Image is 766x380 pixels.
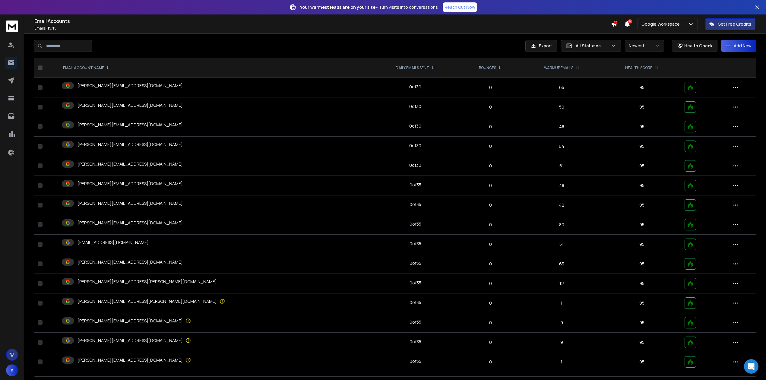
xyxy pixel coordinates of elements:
p: 0 [464,182,517,188]
p: 0 [464,202,517,208]
td: 1 [521,293,603,313]
td: 95 [603,176,681,195]
p: 0 [464,222,517,228]
p: 0 [464,280,517,287]
p: Emails : [34,26,611,31]
div: 0 of 35 [410,241,421,247]
p: [PERSON_NAME][EMAIL_ADDRESS][DOMAIN_NAME] [78,161,183,167]
p: – Turn visits into conversations [300,4,438,10]
div: 0 of 35 [410,339,421,345]
p: [PERSON_NAME][EMAIL_ADDRESS][DOMAIN_NAME] [78,181,183,187]
div: 0 of 30 [409,162,421,168]
td: 48 [521,117,603,137]
p: [PERSON_NAME][EMAIL_ADDRESS][DOMAIN_NAME] [78,122,183,128]
div: 0 of 35 [410,299,421,306]
td: 95 [603,117,681,137]
td: 64 [521,137,603,156]
td: 95 [603,333,681,352]
div: 0 of 35 [410,201,421,207]
p: [PERSON_NAME][EMAIL_ADDRESS][PERSON_NAME][DOMAIN_NAME] [78,298,217,304]
div: 0 of 35 [410,358,421,364]
button: A [6,364,18,376]
div: 0 of 35 [410,280,421,286]
button: Export [525,40,557,52]
td: 80 [521,215,603,235]
td: 95 [603,156,681,176]
strong: Your warmest leads are on your site [300,4,375,10]
p: 0 [464,261,517,267]
p: [PERSON_NAME][EMAIL_ADDRESS][DOMAIN_NAME] [78,220,183,226]
td: 51 [521,235,603,254]
div: 0 of 30 [409,103,421,109]
p: Reach Out Now [445,4,475,10]
p: 0 [464,163,517,169]
span: 24 [628,19,632,24]
p: BOUNCES [479,65,496,70]
p: [PERSON_NAME][EMAIL_ADDRESS][DOMAIN_NAME] [78,200,183,206]
p: 0 [464,104,517,110]
button: Newest [625,40,664,52]
p: [PERSON_NAME][EMAIL_ADDRESS][DOMAIN_NAME] [78,318,183,324]
td: 95 [603,352,681,372]
a: Reach Out Now [443,2,477,12]
td: 42 [521,195,603,215]
td: 95 [603,195,681,215]
p: [PERSON_NAME][EMAIL_ADDRESS][DOMAIN_NAME] [78,83,183,89]
td: 12 [521,274,603,293]
p: [PERSON_NAME][EMAIL_ADDRESS][DOMAIN_NAME] [78,141,183,147]
div: 0 of 30 [409,123,421,129]
td: 63 [521,254,603,274]
p: [PERSON_NAME][EMAIL_ADDRESS][DOMAIN_NAME] [78,259,183,265]
td: 61 [521,156,603,176]
p: [PERSON_NAME][EMAIL_ADDRESS][DOMAIN_NAME] [78,357,183,363]
td: 95 [603,215,681,235]
p: Get Free Credits [718,21,751,27]
p: [EMAIL_ADDRESS][DOMAIN_NAME] [78,239,149,245]
td: 95 [603,254,681,274]
div: 0 of 30 [409,143,421,149]
p: DAILY EMAILS SENT [396,65,429,70]
div: Open Intercom Messenger [744,359,758,374]
p: Health Check [684,43,712,49]
td: 95 [603,313,681,333]
span: 15 / 15 [48,26,56,31]
button: Add New [721,40,756,52]
p: [PERSON_NAME][EMAIL_ADDRESS][DOMAIN_NAME] [78,102,183,108]
p: All Statuses [576,43,609,49]
div: 0 of 30 [409,84,421,90]
td: 48 [521,176,603,195]
p: 0 [464,339,517,345]
h1: Email Accounts [34,17,611,25]
div: EMAIL ACCOUNT NAME [63,65,110,70]
p: HEALTH SCORE [625,65,652,70]
td: 95 [603,78,681,97]
td: 95 [603,97,681,117]
p: 0 [464,143,517,149]
td: 95 [603,293,681,313]
p: [PERSON_NAME][EMAIL_ADDRESS][DOMAIN_NAME] [78,337,183,344]
div: 0 of 35 [410,260,421,266]
p: Google Workspace [641,21,682,27]
p: 0 [464,320,517,326]
div: 0 of 35 [410,182,421,188]
img: logo [6,21,18,32]
button: Health Check [672,40,717,52]
p: 0 [464,300,517,306]
p: [PERSON_NAME][EMAIL_ADDRESS][PERSON_NAME][DOMAIN_NAME] [78,279,217,285]
p: 0 [464,84,517,90]
div: 0 of 35 [410,319,421,325]
button: Get Free Credits [705,18,755,30]
div: 0 of 35 [410,221,421,227]
td: 95 [603,137,681,156]
p: 0 [464,124,517,130]
td: 9 [521,313,603,333]
td: 9 [521,333,603,352]
td: 95 [603,235,681,254]
td: 1 [521,352,603,372]
td: 50 [521,97,603,117]
td: 95 [603,274,681,293]
p: 0 [464,359,517,365]
p: WARMUP EMAILS [544,65,573,70]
